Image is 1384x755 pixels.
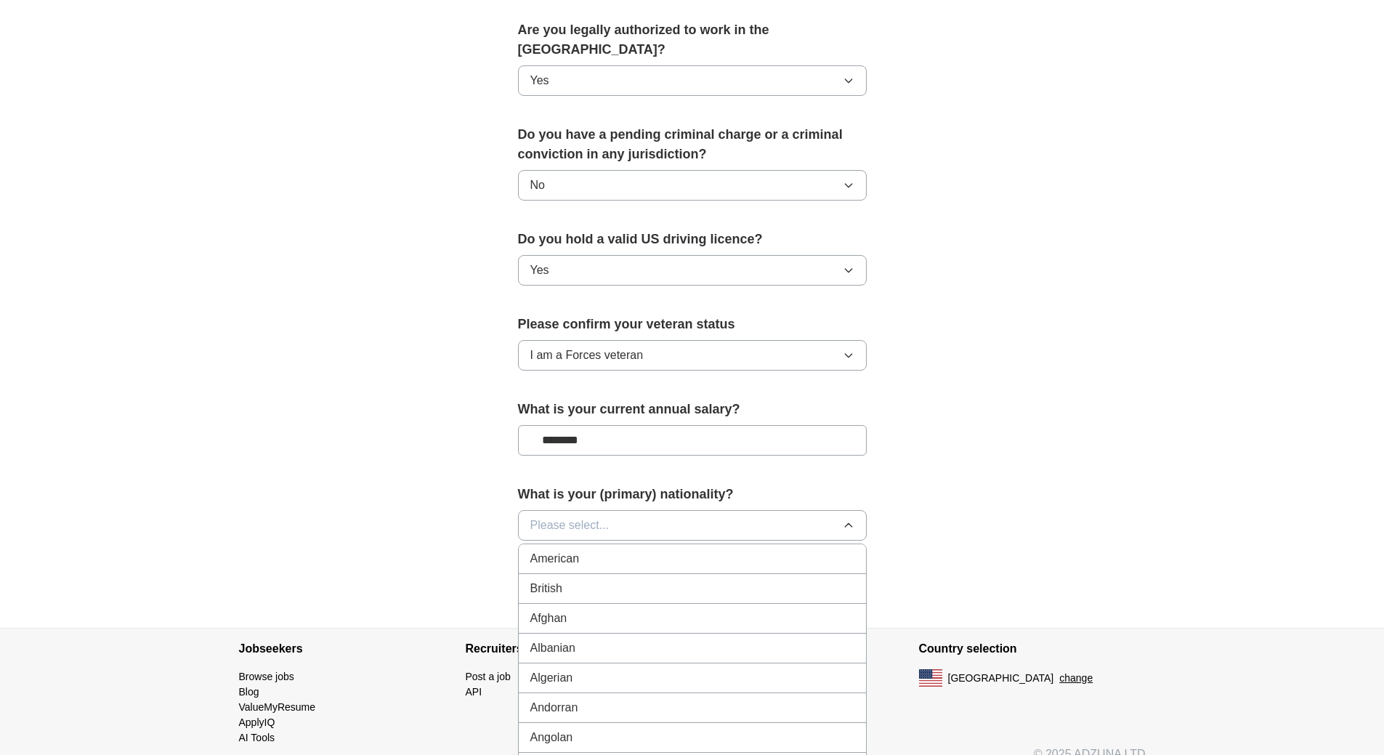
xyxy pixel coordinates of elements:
[530,580,562,597] span: British
[518,485,867,504] label: What is your (primary) nationality?
[518,510,867,541] button: Please select...
[518,255,867,286] button: Yes
[239,732,275,743] a: AI Tools
[530,177,545,194] span: No
[530,610,567,627] span: Afghan
[530,347,644,364] span: I am a Forces veteran
[518,400,867,419] label: What is your current annual salary?
[518,340,867,371] button: I am a Forces veteran
[466,671,511,682] a: Post a job
[919,629,1146,669] h4: Country selection
[518,315,867,334] label: Please confirm your veteran status
[239,716,275,728] a: ApplyIQ
[518,170,867,201] button: No
[518,230,867,249] label: Do you hold a valid US driving licence?
[466,686,482,698] a: API
[530,669,573,687] span: Algerian
[530,550,580,568] span: American
[530,517,610,534] span: Please select...
[518,125,867,164] label: Do you have a pending criminal charge or a criminal conviction in any jurisdiction?
[239,671,294,682] a: Browse jobs
[239,686,259,698] a: Blog
[530,639,575,657] span: Albanian
[530,729,573,746] span: Angolan
[530,699,578,716] span: Andorran
[239,701,316,713] a: ValueMyResume
[948,671,1054,686] span: [GEOGRAPHIC_DATA]
[530,72,549,89] span: Yes
[530,262,549,279] span: Yes
[518,20,867,60] label: Are you legally authorized to work in the [GEOGRAPHIC_DATA]?
[518,65,867,96] button: Yes
[1059,671,1093,686] button: change
[919,669,942,687] img: US flag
